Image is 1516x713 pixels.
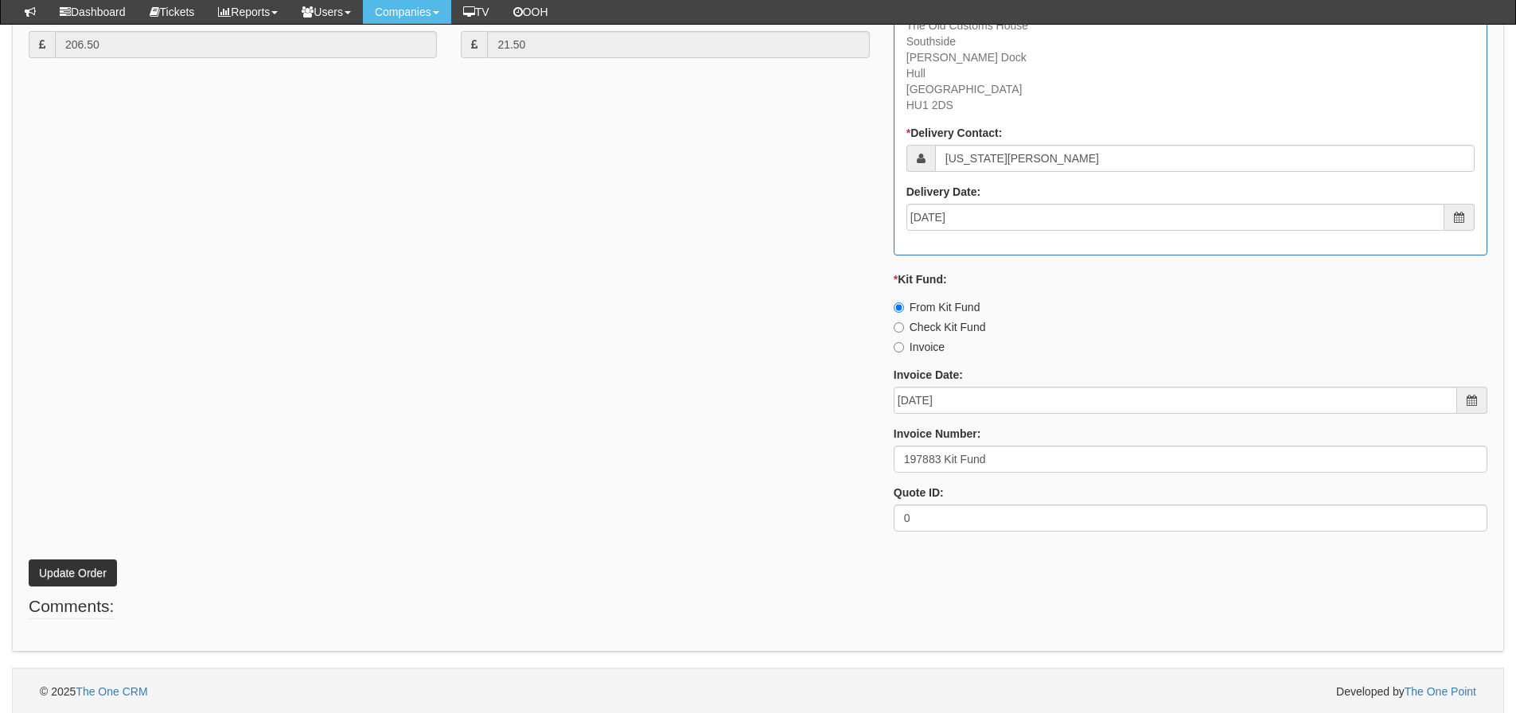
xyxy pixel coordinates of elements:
[894,426,981,442] label: Invoice Number:
[29,594,114,619] legend: Comments:
[906,125,1003,141] label: Delivery Contact:
[894,319,986,335] label: Check Kit Fund
[894,299,980,315] label: From Kit Fund
[894,485,944,501] label: Quote ID:
[894,271,947,287] label: Kit Fund:
[894,367,963,383] label: Invoice Date:
[1336,684,1476,699] span: Developed by
[76,685,147,698] a: The One CRM
[40,685,148,698] span: © 2025
[906,184,980,200] label: Delivery Date:
[894,342,904,353] input: Invoice
[894,322,904,333] input: Check Kit Fund
[894,302,904,313] input: From Kit Fund
[894,339,945,355] label: Invoice
[906,2,1475,113] p: RMS Hull The Old Customs House Southside [PERSON_NAME] Dock Hull [GEOGRAPHIC_DATA] HU1 2DS
[1405,685,1476,698] a: The One Point
[29,559,117,586] button: Update Order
